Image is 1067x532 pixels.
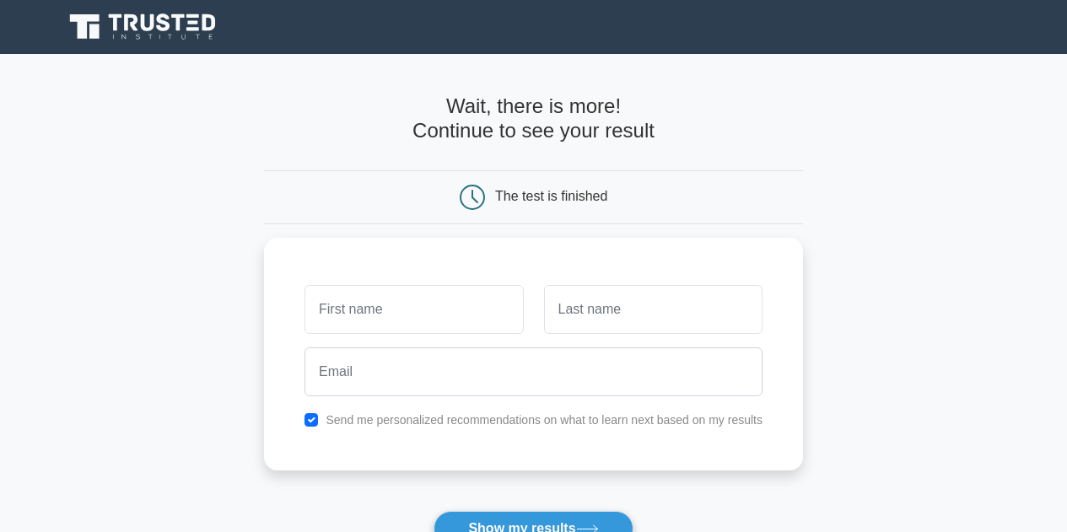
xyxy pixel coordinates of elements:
[326,413,763,427] label: Send me personalized recommendations on what to learn next based on my results
[264,94,803,143] h4: Wait, there is more! Continue to see your result
[304,285,523,334] input: First name
[495,189,607,203] div: The test is finished
[544,285,763,334] input: Last name
[304,347,763,396] input: Email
